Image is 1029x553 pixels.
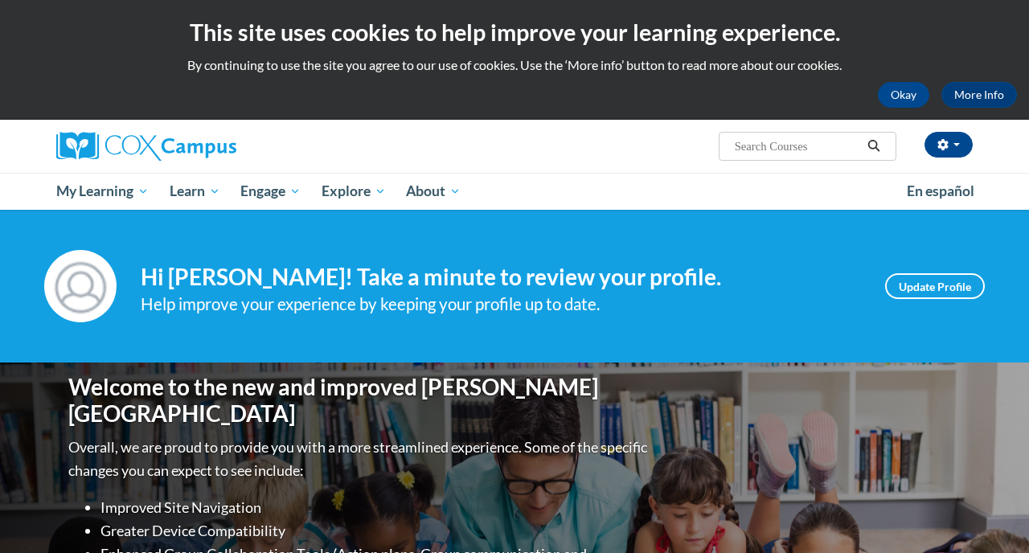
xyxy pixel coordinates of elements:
[878,82,929,108] button: Okay
[733,137,862,156] input: Search Courses
[170,182,220,201] span: Learn
[924,132,973,158] button: Account Settings
[885,273,985,299] a: Update Profile
[941,82,1017,108] a: More Info
[896,174,985,208] a: En español
[396,173,472,210] a: About
[230,173,311,210] a: Engage
[406,182,461,201] span: About
[240,182,301,201] span: Engage
[862,137,886,156] button: Search
[56,132,346,161] a: Cox Campus
[965,489,1016,540] iframe: Button to launch messaging window
[100,519,651,543] li: Greater Device Compatibility
[68,374,651,428] h1: Welcome to the new and improved [PERSON_NAME][GEOGRAPHIC_DATA]
[44,250,117,322] img: Profile Image
[46,173,159,210] a: My Learning
[322,182,386,201] span: Explore
[56,132,236,161] img: Cox Campus
[44,173,985,210] div: Main menu
[68,436,651,482] p: Overall, we are proud to provide you with a more streamlined experience. Some of the specific cha...
[141,291,861,317] div: Help improve your experience by keeping your profile up to date.
[907,182,974,199] span: En español
[12,16,1017,48] h2: This site uses cookies to help improve your learning experience.
[56,182,149,201] span: My Learning
[311,173,396,210] a: Explore
[159,173,231,210] a: Learn
[12,56,1017,74] p: By continuing to use the site you agree to our use of cookies. Use the ‘More info’ button to read...
[141,264,861,291] h4: Hi [PERSON_NAME]! Take a minute to review your profile.
[100,496,651,519] li: Improved Site Navigation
